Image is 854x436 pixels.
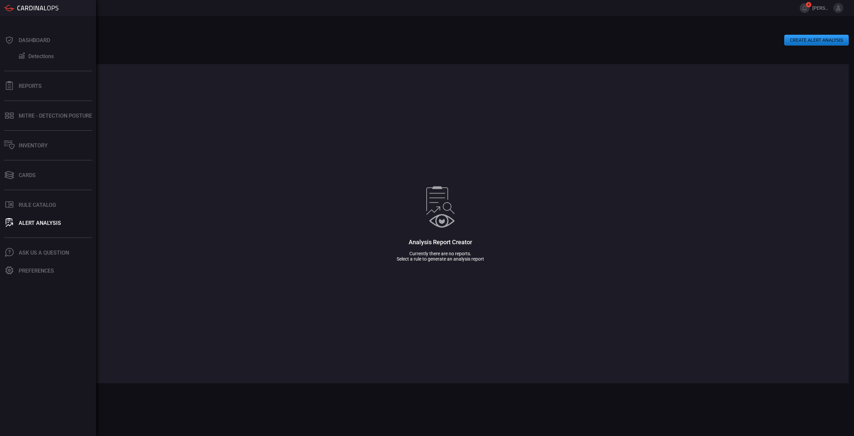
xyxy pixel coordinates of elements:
div: Detections [28,53,54,59]
h3: Analysis Report Creator [409,239,472,246]
div: ALERT ANALYSIS [19,220,61,226]
div: Ask Us A Question [19,250,69,256]
span: 4 [806,2,811,7]
div: Cards [19,172,36,178]
span: Select a rule to generate an analysis report [397,256,484,262]
div: Rule Catalog [19,202,56,208]
button: 4 [800,3,810,13]
div: MITRE - Detection Posture [19,113,92,119]
div: Preferences [19,268,54,274]
button: CREATE ALERT ANALYSIS [784,35,849,45]
span: Currently there are no reports. [409,251,471,256]
span: [PERSON_NAME].[PERSON_NAME] [812,5,831,11]
div: Reports [19,83,42,89]
h3: All Analysis ( 0 ) [32,45,849,52]
div: Dashboard [19,37,50,43]
div: Inventory [19,142,48,149]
